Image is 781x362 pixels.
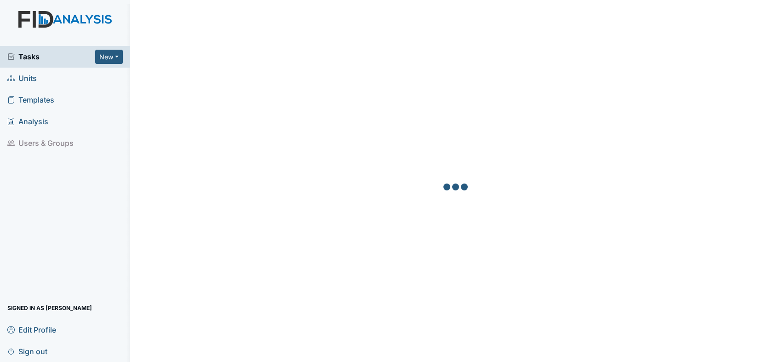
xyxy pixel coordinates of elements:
[7,301,92,315] span: Signed in as [PERSON_NAME]
[7,71,37,86] span: Units
[7,322,56,337] span: Edit Profile
[95,50,123,64] button: New
[7,93,54,107] span: Templates
[7,344,47,358] span: Sign out
[7,51,95,62] a: Tasks
[7,115,48,129] span: Analysis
